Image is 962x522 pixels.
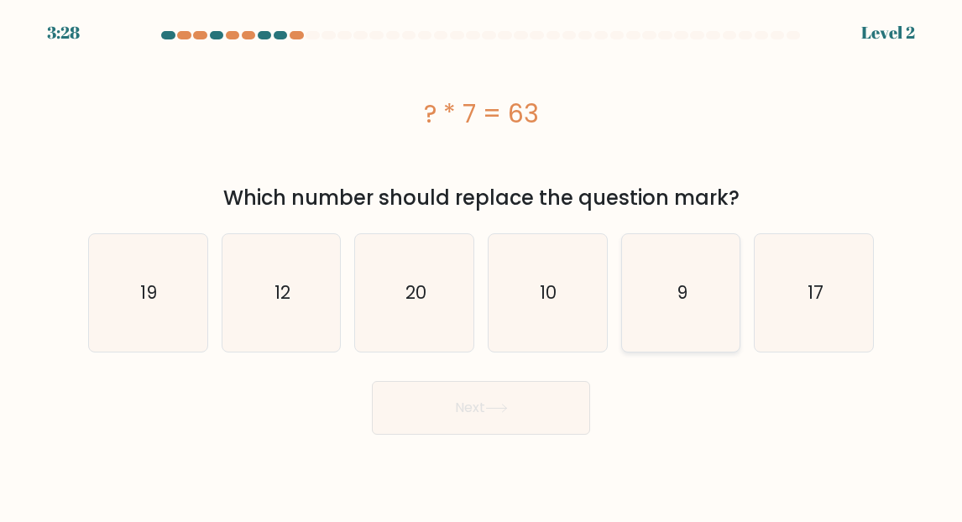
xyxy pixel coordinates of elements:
[88,95,874,133] div: ? * 7 = 63
[541,280,557,305] text: 10
[808,280,823,305] text: 17
[405,280,426,305] text: 20
[141,280,158,305] text: 19
[677,280,688,305] text: 9
[47,20,80,45] div: 3:28
[861,20,915,45] div: Level 2
[274,280,290,305] text: 12
[372,381,590,435] button: Next
[98,183,864,213] div: Which number should replace the question mark?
